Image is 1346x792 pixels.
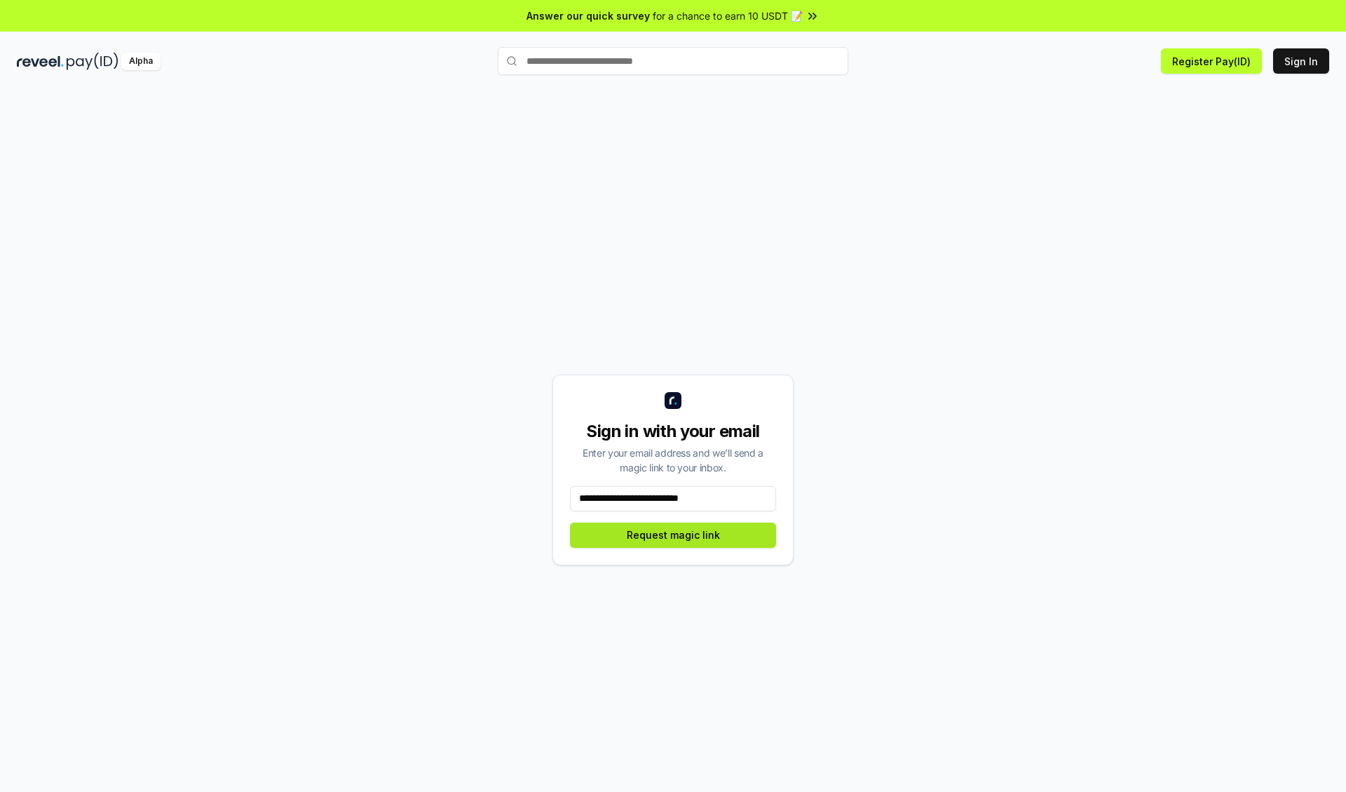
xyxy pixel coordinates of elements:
span: for a chance to earn 10 USDT 📝 [653,8,803,23]
button: Register Pay(ID) [1161,48,1262,74]
img: reveel_dark [17,53,64,70]
span: Answer our quick survey [526,8,650,23]
button: Sign In [1273,48,1329,74]
img: logo_small [665,392,681,409]
button: Request magic link [570,523,776,548]
div: Enter your email address and we’ll send a magic link to your inbox. [570,445,776,475]
div: Alpha [121,53,161,70]
div: Sign in with your email [570,420,776,443]
img: pay_id [67,53,118,70]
